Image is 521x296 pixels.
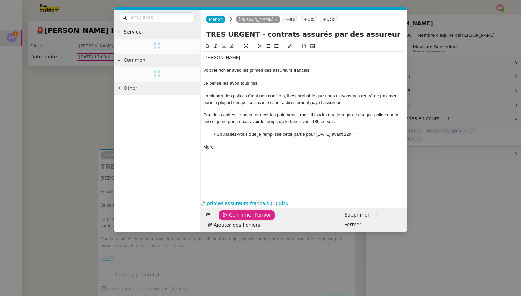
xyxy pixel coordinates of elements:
[229,211,270,219] span: Confirmer l'envoi
[203,220,264,230] button: Ajouter des fichiers
[236,16,280,23] nz-tag: [PERSON_NAME]
[124,56,197,64] span: Common
[114,82,200,95] div: Other
[210,131,405,137] li: Souhaitez-vous que je remplisse cette partie pour [DATE] avant 12h ?
[203,67,404,74] div: Voici le fichier avec les primes des assureurs français.
[206,29,401,39] input: Subject
[129,13,191,21] input: Templates
[203,80,404,86] div: Je pense les avoir tous mis.
[114,54,200,67] div: Common
[344,211,369,219] span: Supprimer
[203,144,404,150] div: Merci
[301,16,317,23] nz-tag: Cc:
[124,84,197,92] span: Other
[209,17,223,22] span: Manon
[320,16,338,23] nz-tag: Ccc:
[205,200,392,208] a: primes assureurs francais (1).xlsx
[203,112,404,125] div: Pour les confiés, je peux retracer les paiements, mais il faudra que je regarde chaque police une...
[214,221,260,229] span: Ajouter des fichiers
[340,210,374,220] button: Supprimer
[203,93,404,106] div: La plupart des polices étant non confiées, il est probable que nous n'ayons pas rentré de paiemen...
[344,221,361,229] span: Fermer
[114,25,200,39] div: Service
[203,55,404,61] div: [PERSON_NAME],
[124,28,197,36] span: Service
[283,16,298,23] nz-tag: au
[340,220,365,230] button: Fermer
[219,210,275,220] button: Confirmer l'envoi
